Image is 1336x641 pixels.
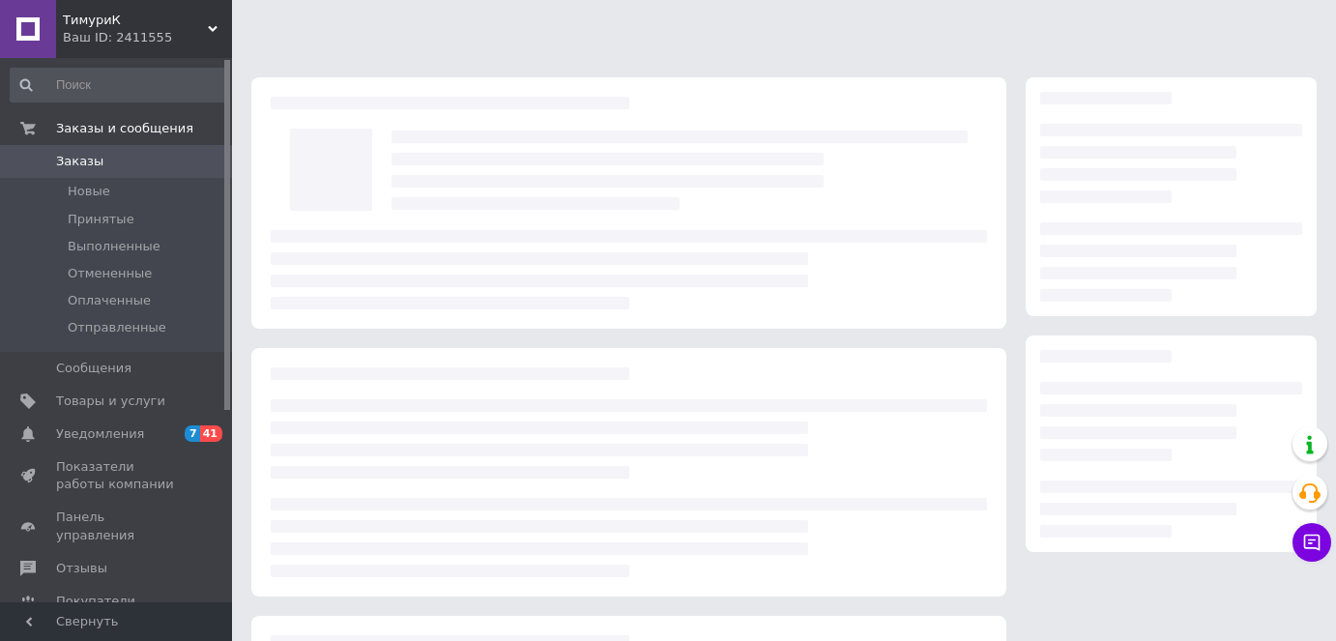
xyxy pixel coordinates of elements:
[68,238,160,255] span: Выполненные
[56,509,179,543] span: Панель управления
[68,265,152,282] span: Отмененные
[56,593,135,610] span: Покупатели
[68,183,110,200] span: Новые
[56,393,165,410] span: Товары и услуги
[200,425,222,442] span: 41
[68,292,151,309] span: Оплаченные
[68,211,134,228] span: Принятые
[56,560,107,577] span: Отзывы
[63,29,232,46] div: Ваш ID: 2411555
[63,12,208,29] span: ТимуриК
[68,319,166,336] span: Отправленные
[1292,523,1331,562] button: Чат с покупателем
[56,360,131,377] span: Сообщения
[10,68,228,102] input: Поиск
[56,153,103,170] span: Заказы
[56,458,179,493] span: Показатели работы компании
[56,120,193,137] span: Заказы и сообщения
[56,425,144,443] span: Уведомления
[185,425,200,442] span: 7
